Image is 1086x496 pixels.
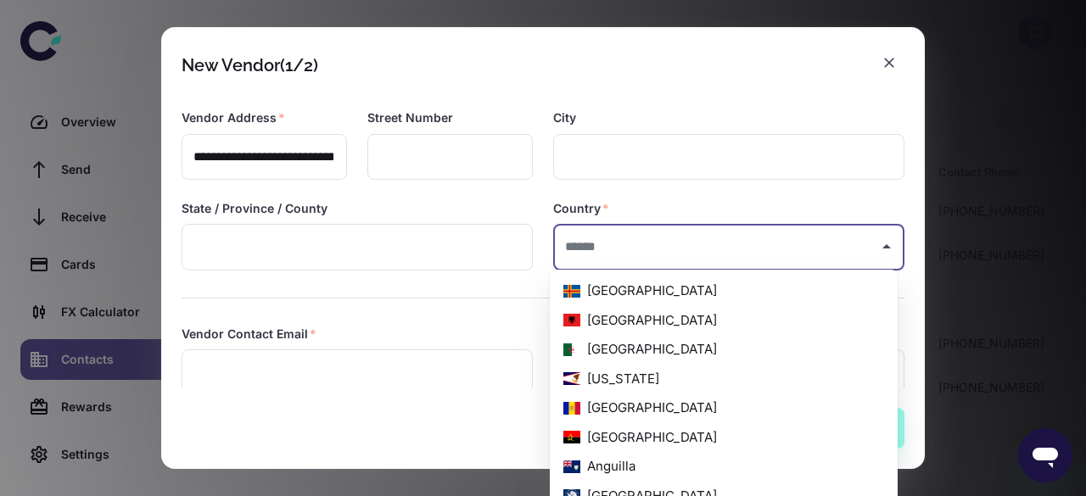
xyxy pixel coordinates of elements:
label: Vendor Contact Email [182,326,316,343]
iframe: Button to launch messaging window [1018,428,1072,482]
div: New Vendor (1/2) [182,55,318,75]
li: Anguilla [550,452,898,482]
label: State / Province / County [182,200,327,217]
li: [GEOGRAPHIC_DATA] [550,335,898,365]
li: [US_STATE] [550,365,898,394]
label: Street Number [367,109,453,126]
li: [GEOGRAPHIC_DATA] [550,276,898,306]
label: Country [553,200,609,217]
li: [GEOGRAPHIC_DATA] [550,306,898,336]
label: City [553,109,576,126]
label: Vendor Address [182,109,285,126]
li: [GEOGRAPHIC_DATA] [550,423,898,453]
li: [GEOGRAPHIC_DATA] [550,393,898,423]
button: Close [875,235,898,259]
